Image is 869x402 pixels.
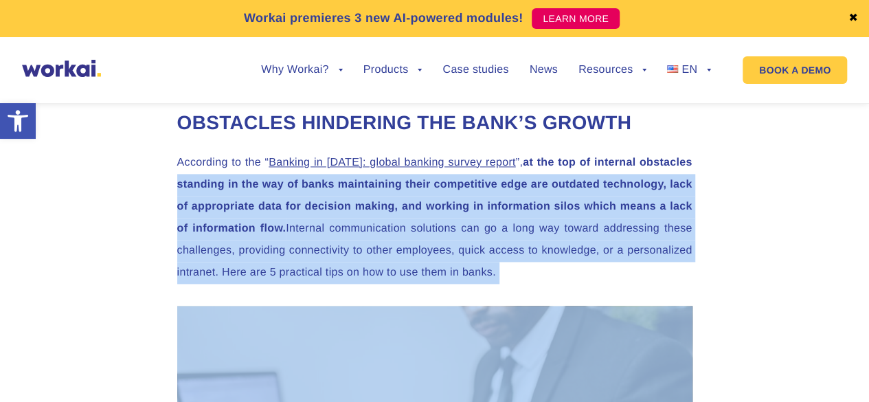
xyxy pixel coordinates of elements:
[363,65,422,76] a: Products
[848,13,858,24] a: ✖
[743,56,847,84] a: BOOK A DEMO
[667,65,711,76] a: EN
[681,64,697,76] span: EN
[442,65,508,76] a: Case studies
[177,152,692,284] p: According to the “ ”, Internal communication solutions can go a long way toward addressing these ...
[177,157,692,234] strong: at the top of internal obstacles standing in the way of banks maintaining their competitive edge ...
[269,157,515,168] a: Banking in [DATE]: global banking survey report
[244,9,523,27] p: Workai premieres 3 new AI-powered modules!
[177,110,692,136] h2: Obstacles hindering the bank’s growth
[578,65,646,76] a: Resources
[532,8,620,29] a: LEARN MORE
[530,65,558,76] a: News
[261,65,342,76] a: Why Workai?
